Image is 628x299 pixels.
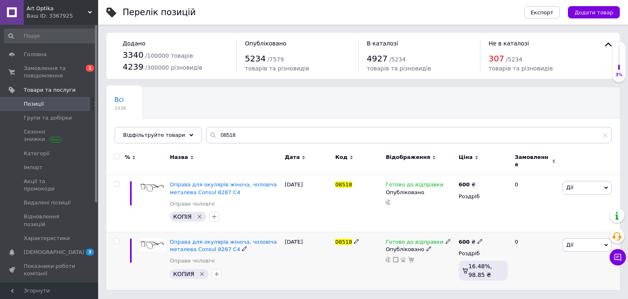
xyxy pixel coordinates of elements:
div: ₴ [459,238,483,246]
span: / 7579 [267,56,284,63]
span: Ціна [459,154,473,161]
span: Дії [566,184,573,190]
button: Додати товар [568,6,620,18]
img: Оправа для очков женская, мужская металлическая Consul 8287 C4 [139,181,166,193]
span: 3 [86,249,94,256]
div: Опубліковано [386,246,454,253]
a: Оправи чоловічі [170,200,215,208]
div: 0 [510,175,561,232]
span: Відфільтруйте товари [123,132,185,138]
span: 5234 [245,54,266,63]
span: 4927 [367,54,388,63]
div: Роздріб [459,250,508,257]
span: Дії [566,242,573,248]
button: Експорт [524,6,560,18]
span: Видалені позиції [24,199,71,206]
svg: Видалити мітку [199,271,205,277]
span: КОПІЯ [173,213,191,220]
span: Код [335,154,348,161]
span: 08518 [335,181,352,188]
div: Роздріб [459,193,508,200]
img: Оправа для очков женская, мужская металлическая Consul 8287 C4 [139,238,166,251]
span: Категорії [24,150,49,157]
span: Замовлення та повідомлення [24,65,76,79]
div: Ваш ID: 3367925 [27,12,98,20]
span: / 5234 [506,56,522,63]
span: Додано [123,40,145,47]
span: 1 [86,65,94,72]
span: 307 [489,54,504,63]
span: В каталозі [367,40,398,47]
span: Головна [24,51,47,58]
input: Пошук по назві позиції, артикулу і пошуковим запитам [206,127,612,143]
a: Оправа для окулярів жіноча, чоловіча металева Consul 8287 C4 [170,181,277,195]
span: Відображення [386,154,430,161]
span: Відновлення позицій [24,213,76,228]
span: Товари та послуги [24,86,76,94]
a: Оправи чоловічі [170,257,215,265]
span: 08518 [335,239,352,245]
div: [DATE] [283,232,333,290]
span: 3338 [114,105,126,111]
span: Не в каталозі [489,40,529,47]
span: Art Optika [27,5,88,12]
button: Чат з покупцем [610,249,626,265]
div: Опубліковано [386,189,454,196]
span: [DEMOGRAPHIC_DATA] [24,249,84,256]
span: 3340 [123,50,144,60]
span: Окуляри [114,127,142,135]
span: Сезонні знижки [24,128,76,143]
input: Пошук [4,29,96,43]
div: Перелік позицій [123,8,196,17]
span: Всі [114,96,124,104]
span: Групи та добірки [24,114,72,122]
span: 4239 [123,62,144,72]
span: Додати товар [574,9,613,16]
span: 16.48%, 98.85 ₴ [469,263,492,278]
span: Дата [285,154,300,161]
span: / 5234 [389,56,406,63]
div: 0 [510,232,561,290]
span: товарів та різновидів [367,65,431,72]
span: товарів та різновидів [245,65,309,72]
span: / 300000 різновидів [145,64,202,71]
span: Імпорт [24,164,43,171]
a: Оправа для окулярів жіноча, чоловіча металева Consul 8287 C4 [170,239,277,252]
div: ₴ [459,181,475,188]
span: Назва [170,154,188,161]
span: Готово до відправки [386,181,443,190]
span: % [125,154,130,161]
b: 600 [459,181,470,188]
span: / 100000 товарів [145,52,193,59]
span: Позиції [24,100,44,108]
span: Характеристики [24,235,70,242]
span: Опубліковано [245,40,287,47]
div: [DATE] [283,175,333,232]
span: Замовлення [515,154,550,168]
span: товарів та різновидів [489,65,553,72]
svg: Видалити мітку [196,213,203,220]
span: Показники роботи компанії [24,263,76,277]
span: Експорт [531,9,554,16]
span: Акції та промокоди [24,178,76,193]
b: 600 [459,239,470,245]
span: Готово до відправки [386,239,443,247]
span: КОПИЯ [173,271,194,277]
div: 3% [612,72,626,78]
